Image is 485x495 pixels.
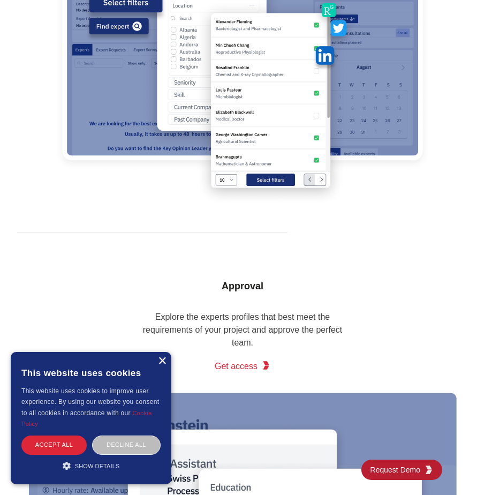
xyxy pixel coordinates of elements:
[92,436,161,454] div: Decline all
[135,274,350,298] h3: Approval
[431,444,485,495] iframe: Chat Widget
[262,361,270,370] img: KGG Fifth Element RED
[21,436,87,454] div: Accept all
[425,466,433,474] img: KGG
[21,410,152,427] a: Cookie Policy
[21,460,161,471] div: Show details
[135,311,350,349] p: Explore the experts profiles that best meet the requirements of your project and approve the perf...
[21,387,159,417] span: This website uses cookies to improve user experience. By using our website you consent to all coo...
[75,463,120,469] span: Show details
[431,444,485,495] div: Chat-widget
[215,356,270,377] a: Get accessKGG Fifth Element RED
[21,360,161,386] div: This website uses cookies
[370,464,425,475] span: Request Demo
[215,360,257,373] span: Get access
[158,357,166,365] div: Close
[361,460,442,480] a: Request DemoKGG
